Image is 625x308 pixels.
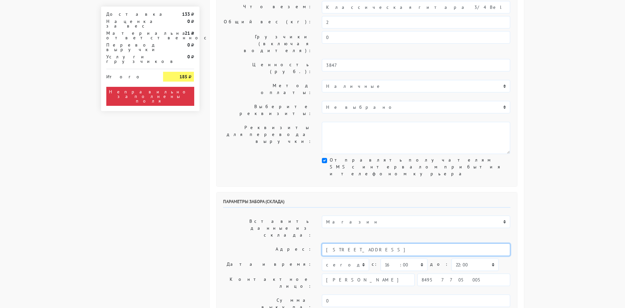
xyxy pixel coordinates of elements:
[187,18,190,24] strong: 0
[106,72,154,79] div: Итого
[330,157,510,177] label: Отправлять получателям SMS с интервалом прибытия и телефоном курьера
[218,80,317,98] label: Метод оплаты:
[185,30,190,36] strong: 21
[187,54,190,60] strong: 0
[322,274,415,286] input: Имя
[218,243,317,256] label: Адрес:
[372,259,378,270] label: c:
[218,31,317,56] label: Грузчики (включая водителя):
[218,274,317,292] label: Контактное лицо:
[218,59,317,77] label: Ценность (руб.):
[218,101,317,119] label: Выберите реквизиты:
[218,259,317,271] label: Дата и время:
[101,19,158,28] div: Наценка за вес
[101,12,158,16] div: Доставка
[223,199,510,208] h6: Параметры забора (склада)
[430,259,449,270] label: до:
[106,87,194,106] div: Неправильно заполнены поля
[218,122,317,154] label: Реквизиты для перевода выручки:
[101,54,158,64] div: Услуги грузчиков
[101,31,158,40] div: Материальная ответственность
[218,216,317,241] label: Вставить данные из склада:
[218,1,317,13] label: Что везем:
[218,16,317,29] label: Общий вес (кг):
[101,43,158,52] div: Перевод выручки
[179,74,187,80] strong: 185
[417,274,510,286] input: Телефон
[187,42,190,48] strong: 0
[182,11,190,17] strong: 133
